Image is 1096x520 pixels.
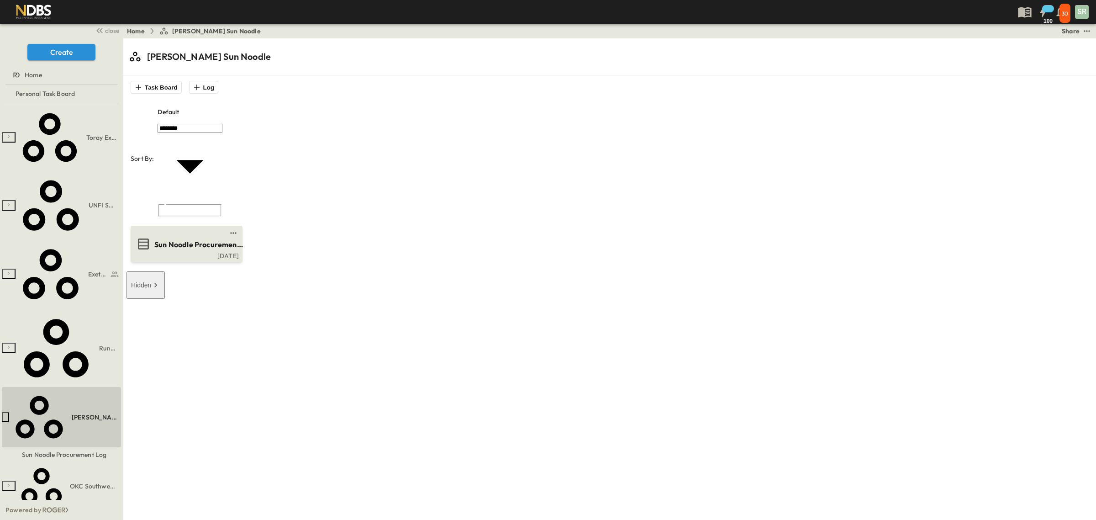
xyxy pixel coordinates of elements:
span: close [105,26,119,35]
span: Exeter NH [88,270,108,279]
div: Default [158,101,222,123]
a: Exeter NH [17,239,119,309]
span: UNFI Sarasota [89,201,117,210]
div: UNFI Sarasotatest [2,170,121,241]
span: [PERSON_NAME] Sun Noodle [72,413,117,422]
button: Hidden [126,271,165,299]
div: OKC Southwest [PERSON_NAME]test [2,460,121,512]
a: [PERSON_NAME] Sun Noodle [11,387,119,447]
button: Log [189,81,218,94]
p: Sort By: [131,154,154,163]
p: Hidden [131,281,151,290]
img: 21e55f6baeff125b30a45465d0e70b50eae5a7d0cf88fa6f7f5a0c3ff4ea74cb.png [11,2,56,21]
span: Sun Noodle Procurement Log [154,239,243,250]
p: [PERSON_NAME] Sun Noodle [147,50,271,63]
span: Personal Task Board [16,89,75,98]
button: SR [1074,4,1090,20]
button: close [92,24,121,37]
a: Sun Noodle Procurement Log [132,237,239,251]
button: 100 [1034,4,1052,20]
span: OKC Southwest [PERSON_NAME] [70,482,117,491]
span: Toray Expansion [86,133,117,142]
div: Sun Noodle Procurement Logtest [2,447,121,462]
span: Sun Noodle Procurement Log [22,450,106,459]
button: Task Board [131,81,182,94]
h6: 100 [1043,18,1053,24]
button: test [228,228,239,239]
a: Home [2,69,119,81]
div: Exeter NHtest [2,239,121,309]
nav: breadcrumbs [127,27,266,36]
span: Runway [99,344,117,353]
a: Personal Task Board [2,87,119,100]
div: Share [1062,27,1080,36]
div: SR [1075,5,1089,19]
a: Toray Expansion [17,103,119,172]
span: [PERSON_NAME] Sun Noodle [172,27,261,36]
button: test [1081,26,1092,37]
a: Home [127,27,145,36]
a: UNFI Sarasota [17,170,119,241]
a: [DATE] [132,251,239,259]
span: Home [25,70,42,80]
div: Personal Task Boardtest [2,86,121,101]
p: 30 [1062,10,1068,17]
div: [PERSON_NAME] Sun Noodletest [2,387,121,447]
a: Sun Noodle Procurement Log [2,448,119,461]
button: Create [27,44,95,60]
a: [PERSON_NAME] Sun Noodle [159,27,261,36]
div: Toray Expansiontest [2,103,121,172]
a: Runway [17,308,119,389]
p: Default [158,107,179,117]
div: Runwaytest [2,308,121,389]
a: OKC Southwest [PERSON_NAME] [17,460,119,512]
